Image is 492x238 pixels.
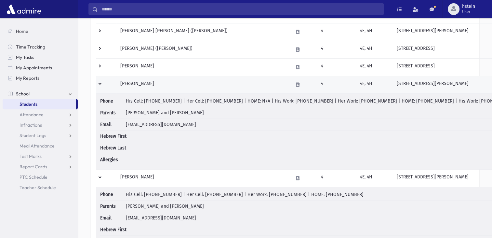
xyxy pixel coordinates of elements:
a: PTC Schedule [3,172,78,182]
span: [EMAIL_ADDRESS][DOMAIN_NAME] [126,122,196,127]
span: Hebrew First [100,226,126,233]
td: [PERSON_NAME] [116,169,289,187]
span: Time Tracking [16,44,45,50]
span: My Tasks [16,54,34,60]
span: Parents [100,203,125,210]
a: Attendance [3,109,78,120]
span: My Appointments [16,65,52,71]
td: 4 [317,23,356,41]
span: Hebrew First [100,133,126,140]
a: School [3,89,78,99]
span: Report Cards [20,164,47,170]
span: Teacher Schedule [20,185,56,190]
span: Students [20,101,37,107]
a: Test Marks [3,151,78,161]
span: My Reports [16,75,39,81]
span: hstein [462,4,475,9]
span: [PERSON_NAME] and [PERSON_NAME] [126,203,204,209]
span: Email [100,215,125,221]
span: Phone [100,98,125,105]
img: AdmirePro [5,3,43,16]
a: My Tasks [3,52,78,63]
a: Teacher Schedule [3,182,78,193]
td: 4E, 4H [356,76,393,93]
span: Meal Attendance [20,143,55,149]
span: His Cell: [PHONE_NUMBER] | Her Cell: [PHONE_NUMBER] | Her Work: [PHONE_NUMBER] | HOME: [PHONE_NUM... [126,192,364,197]
span: Infractions [20,122,42,128]
td: [PERSON_NAME] [116,58,289,76]
td: 4E, 4H [356,23,393,41]
a: Students [3,99,76,109]
span: Hebrew Last [100,145,126,151]
td: [PERSON_NAME] ([PERSON_NAME]) [116,41,289,58]
td: 4 [317,76,356,93]
span: Attendance [20,112,44,118]
span: Phone [100,191,125,198]
span: [PERSON_NAME] and [PERSON_NAME] [126,110,204,116]
span: Allergies [100,156,125,163]
td: [PERSON_NAME] [PERSON_NAME] ([PERSON_NAME]) [116,23,289,41]
a: Student Logs [3,130,78,141]
a: Report Cards [3,161,78,172]
span: Parents [100,109,125,116]
a: Meal Attendance [3,141,78,151]
span: Email [100,121,125,128]
td: [PERSON_NAME] [116,76,289,93]
span: Student Logs [20,133,46,138]
td: 4E, 4H [356,41,393,58]
td: 4 [317,169,356,187]
a: Infractions [3,120,78,130]
td: 4E, 4H [356,169,393,187]
span: [EMAIL_ADDRESS][DOMAIN_NAME] [126,215,196,221]
span: Home [16,28,28,34]
span: PTC Schedule [20,174,47,180]
td: 4 [317,41,356,58]
span: Test Marks [20,153,42,159]
span: User [462,9,475,14]
a: My Appointments [3,63,78,73]
td: 4E, 4H [356,58,393,76]
td: 4 [317,58,356,76]
a: Home [3,26,78,36]
a: Time Tracking [3,42,78,52]
a: My Reports [3,73,78,83]
input: Search [98,3,383,15]
span: School [16,91,30,97]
